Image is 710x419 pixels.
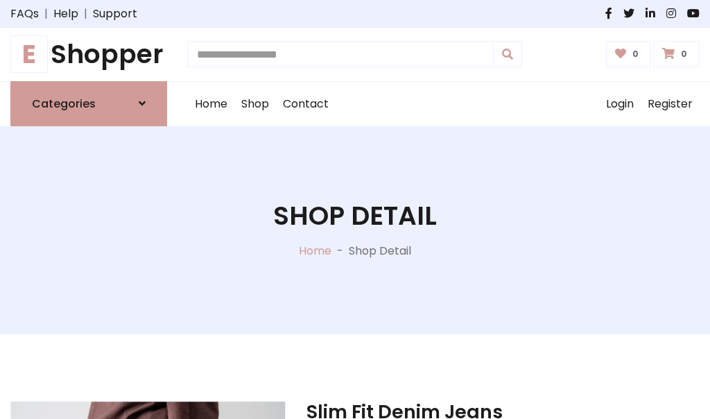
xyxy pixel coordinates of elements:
[299,243,331,259] a: Home
[93,6,137,22] a: Support
[276,82,336,126] a: Contact
[10,39,167,70] a: EShopper
[629,48,642,60] span: 0
[331,243,349,259] p: -
[234,82,276,126] a: Shop
[10,39,167,70] h1: Shopper
[32,97,96,110] h6: Categories
[349,243,411,259] p: Shop Detail
[10,6,39,22] a: FAQs
[53,6,78,22] a: Help
[39,6,53,22] span: |
[188,82,234,126] a: Home
[10,81,167,126] a: Categories
[10,35,48,73] span: E
[641,82,700,126] a: Register
[653,41,700,67] a: 0
[273,200,437,232] h1: Shop Detail
[606,41,651,67] a: 0
[599,82,641,126] a: Login
[78,6,93,22] span: |
[677,48,691,60] span: 0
